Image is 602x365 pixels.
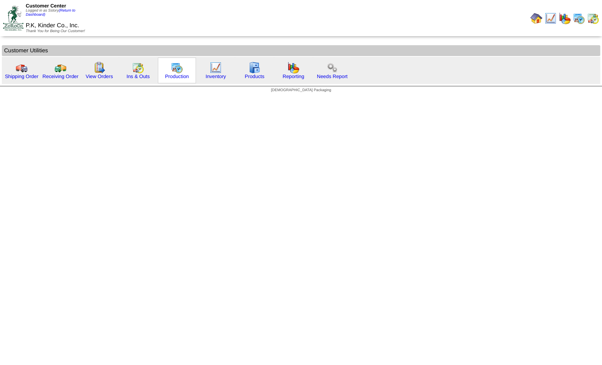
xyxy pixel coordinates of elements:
[43,74,78,79] a: Receiving Order
[573,12,585,24] img: calendarprod.gif
[132,62,144,74] img: calendarinout.gif
[249,62,261,74] img: cabinet.gif
[206,74,226,79] a: Inventory
[26,9,75,17] span: Logged in as Sstory
[559,12,571,24] img: graph.gif
[587,12,599,24] img: calendarinout.gif
[287,62,299,74] img: graph.gif
[326,62,338,74] img: workflow.png
[210,62,222,74] img: line_graph.gif
[93,62,105,74] img: workorder.gif
[85,74,113,79] a: View Orders
[271,88,331,92] span: [DEMOGRAPHIC_DATA] Packaging
[26,22,79,29] span: P.K, Kinder Co., Inc.
[317,74,347,79] a: Needs Report
[545,12,556,24] img: line_graph.gif
[127,74,150,79] a: Ins & Outs
[171,62,183,74] img: calendarprod.gif
[283,74,304,79] a: Reporting
[5,74,38,79] a: Shipping Order
[16,62,28,74] img: truck.gif
[2,45,600,56] td: Customer Utilities
[26,3,66,9] span: Customer Center
[3,6,24,31] img: ZoRoCo_Logo(Green%26Foil)%20jpg.webp
[165,74,189,79] a: Production
[26,9,75,17] a: (Return to Dashboard)
[54,62,66,74] img: truck2.gif
[530,12,542,24] img: home.gif
[26,29,85,33] span: Thank You for Being Our Customer!
[245,74,265,79] a: Products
